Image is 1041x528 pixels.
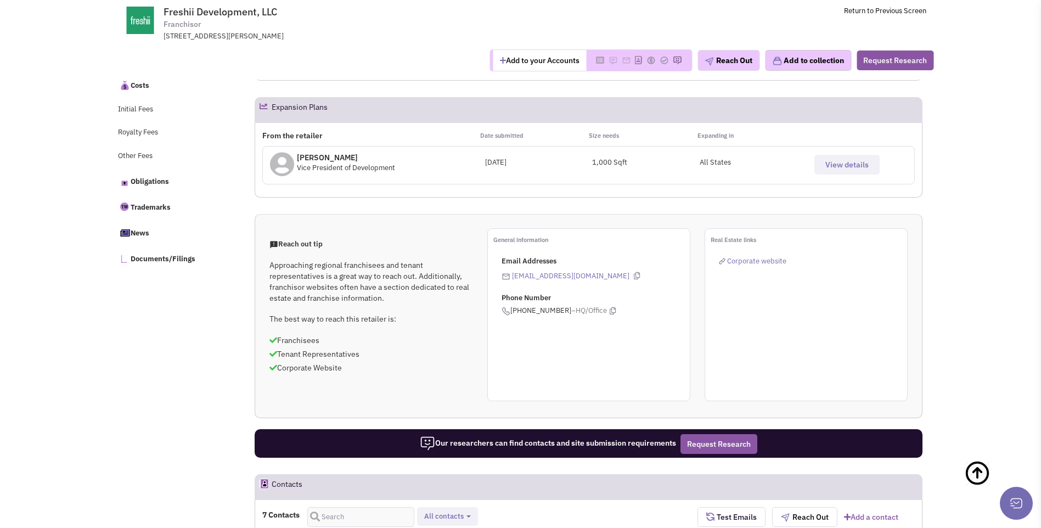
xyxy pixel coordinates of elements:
[660,56,668,65] img: Please add to your accounts
[697,50,759,71] button: Reach Out
[420,438,676,448] span: Our researchers can find contacts and site submission requirements
[714,512,757,522] span: Test Emails
[571,306,607,316] span: –HQ/Office
[502,307,510,316] img: icon-phone.png
[592,158,700,168] div: 1,000 Sqft
[269,335,472,346] p: Franchisees
[272,475,302,499] h2: Contacts
[493,234,690,245] p: General information
[269,260,472,304] p: Approaching regional franchisees and tenant representatives is a great way to reach out. Addition...
[112,221,232,244] a: News
[307,507,414,527] input: Search
[857,50,933,70] button: Request Research
[112,99,232,120] a: Initial Fees
[480,130,589,141] p: Date submitted
[673,56,682,65] img: Please add to your accounts
[164,19,201,30] span: Franchisor
[269,313,472,324] p: The best way to reach this retailer is:
[772,56,782,66] img: icon-collection-lavender.png
[262,510,300,520] h4: 7 Contacts
[421,511,474,523] button: All contacts
[269,239,323,249] span: Reach out tip
[112,74,232,97] a: Costs
[705,57,713,66] img: plane.png
[164,5,277,18] span: Freshii Development, LLC
[719,258,725,265] img: reachlinkicon.png
[269,349,472,360] p: Tenant Representatives
[711,234,907,245] p: Real Estate links
[112,247,232,270] a: Documents/Filings
[765,50,851,71] button: Add to collection
[493,50,586,71] button: Add to your Accounts
[112,122,232,143] a: Royalty Fees
[697,507,766,527] button: Test Emails
[781,513,790,522] img: plane.png
[164,31,450,42] div: [STREET_ADDRESS][PERSON_NAME]
[844,6,926,15] a: Return to Previous Screen
[719,256,786,266] a: Corporate website
[262,130,480,141] p: From the retailer
[485,158,593,168] div: [DATE]
[512,271,629,280] a: [EMAIL_ADDRESS][DOMAIN_NAME]
[269,362,472,373] p: Corporate Website
[297,152,395,163] p: [PERSON_NAME]
[272,98,328,122] h2: Expansion Plans
[814,155,880,175] button: View details
[646,56,655,65] img: Please add to your accounts
[112,195,232,218] a: Trademarks
[680,434,757,454] button: Request Research
[825,160,869,170] span: View details
[112,146,232,167] a: Other Fees
[772,507,837,527] button: Reach Out
[589,130,697,141] p: Size needs
[502,272,510,281] img: icon-email-active-16.png
[844,512,898,523] a: Add a contact
[297,163,395,172] span: Vice President of Development
[622,56,631,65] img: Please add to your accounts
[502,293,690,304] p: Phone Number
[420,436,435,451] img: icon-researcher-20.png
[112,170,232,193] a: Obligations
[727,256,786,266] span: Corporate website
[700,158,807,168] p: All States
[964,449,1019,520] a: Back To Top
[502,256,690,267] p: Email Addresses
[424,512,464,521] span: All contacts
[502,306,690,316] span: [PHONE_NUMBER]
[697,130,806,141] p: Expanding in
[609,56,617,65] img: Please add to your accounts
